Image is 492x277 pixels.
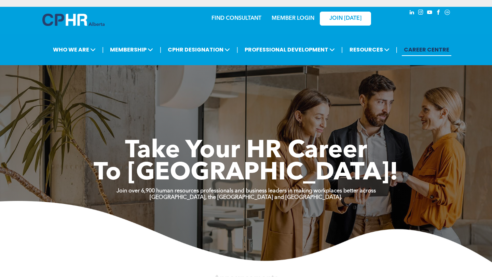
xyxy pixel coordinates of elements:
[160,43,161,57] li: |
[42,14,105,26] img: A blue and white logo for cp alberta
[408,9,415,18] a: linkedin
[329,15,361,22] span: JOIN [DATE]
[243,43,337,56] span: PROFESSIONAL DEVELOPMENT
[402,43,451,56] a: CAREER CENTRE
[117,188,376,194] strong: Join over 6,900 human resources professionals and business leaders in making workplaces better ac...
[125,139,367,163] span: Take Your HR Career
[102,43,104,57] li: |
[272,16,314,21] a: MEMBER LOGIN
[211,16,261,21] a: FIND CONSULTANT
[417,9,424,18] a: instagram
[341,43,343,57] li: |
[236,43,238,57] li: |
[108,43,155,56] span: MEMBERSHIP
[150,195,342,200] strong: [GEOGRAPHIC_DATA], the [GEOGRAPHIC_DATA] and [GEOGRAPHIC_DATA].
[443,9,451,18] a: Social network
[320,12,371,26] a: JOIN [DATE]
[426,9,433,18] a: youtube
[435,9,442,18] a: facebook
[166,43,232,56] span: CPHR DESIGNATION
[94,161,398,186] span: To [GEOGRAPHIC_DATA]!
[396,43,398,57] li: |
[347,43,392,56] span: RESOURCES
[51,43,98,56] span: WHO WE ARE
